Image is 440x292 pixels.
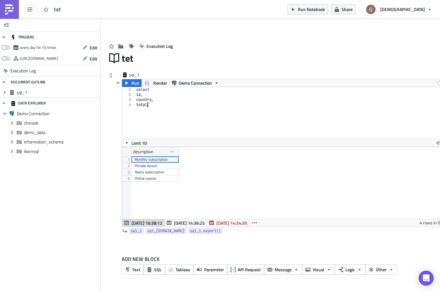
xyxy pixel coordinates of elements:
[132,266,140,273] span: Text
[122,97,135,102] div: 3
[264,264,302,275] button: Message
[11,31,34,43] div: TRIGGERS
[133,147,153,156] div: description
[165,264,194,275] button: Tableau
[227,264,264,275] button: API Request
[419,271,434,286] div: Open Intercom Messenger
[179,79,212,87] span: Demo Connection
[238,266,261,273] span: API Request
[331,4,356,14] button: Share
[207,219,250,227] button: [DATE] 14:34:50
[175,266,190,273] span: Tableau
[122,102,135,107] div: 4
[20,54,58,63] div: https://pushmetrics.io/api/v1/report/75rg7ZPrBM/webhook?token=c664b6a5d191496fa8b615f6336c426d
[380,6,425,13] span: [DEMOGRAPHIC_DATA]
[90,55,97,62] span: Edit
[122,219,165,227] button: [DATE] 16:38:12
[153,79,167,87] span: Render
[154,266,162,273] span: SQL
[114,79,122,87] button: Hide content
[122,87,135,92] div: 1
[24,139,99,145] span: information_schema
[365,264,397,275] button: Other
[17,111,99,116] span: Demo Connection
[143,264,165,275] button: SQL
[313,266,324,273] span: Visual
[131,140,147,146] span: Limit 10
[135,156,175,163] div: Monthly subscription
[122,139,149,147] button: Limit 10
[216,220,247,226] span: [DATE] 14:34:50
[11,98,46,109] div: DATA EXPLORER
[345,266,355,273] span: Logic
[24,149,99,154] span: learnsql
[131,228,142,234] span: sql_1
[164,219,207,227] button: [DATE] 14:36:25
[204,266,224,273] span: Parameter
[24,120,99,126] span: chinook
[131,220,162,226] span: [DATE] 16:38:12
[170,79,221,87] button: Demo Connection
[298,6,325,13] span: Run Notebook
[90,44,97,51] span: Edit
[376,266,387,273] span: Other
[24,130,99,135] span: demo_data
[129,72,154,78] span: sql_1
[136,41,176,51] button: Execution Log
[190,228,221,234] span: sql_1.export()
[174,220,205,226] span: [DATE] 14:36:25
[188,228,223,234] a: sql_1.export()
[335,264,365,275] button: Logic
[11,76,46,88] div: DOCUMENT OUTLINE
[122,92,135,97] div: 2
[147,43,173,49] span: Execution Log
[135,169,175,175] div: Yearly subscription
[122,264,144,275] button: Text
[275,266,292,273] span: Message
[79,43,100,53] button: Edit
[20,43,56,52] div: every day for 10 times
[193,264,227,275] button: Parameter
[145,228,187,234] a: sql_[DOMAIN_NAME]
[362,3,435,16] button: [DEMOGRAPHIC_DATA]
[4,4,14,14] img: PushMetrics
[131,79,139,87] span: Run
[122,79,142,87] button: Run
[302,264,335,275] button: Visual
[129,228,144,234] a: sql_1
[342,6,353,13] span: Share
[365,4,376,15] img: Avatar
[10,65,36,76] span: Execution Log
[141,79,170,87] button: Render
[79,54,100,64] button: Edit
[287,4,328,14] button: Run Notebook
[54,6,79,13] span: tet
[147,228,185,234] span: sql_[DOMAIN_NAME]
[122,52,147,64] span: tet
[135,163,175,169] div: Private lesson
[17,90,99,95] span: sql_1
[135,175,175,182] div: Online course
